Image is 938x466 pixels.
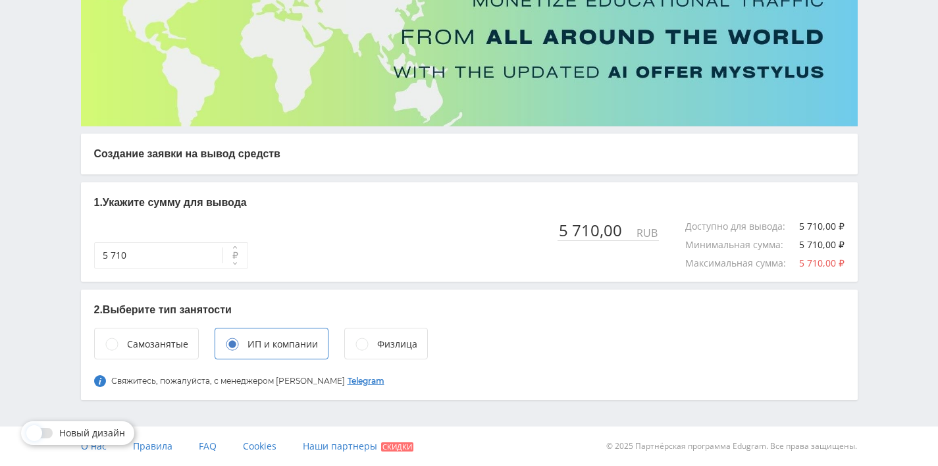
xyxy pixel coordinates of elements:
div: 5 710,00 ₽ [799,221,845,232]
span: 5 710,00 ₽ [799,257,845,269]
div: 5 710,00 [558,221,635,240]
div: Доступно для вывода : [685,221,798,232]
div: Минимальная сумма : [685,240,796,250]
a: О нас [81,427,107,466]
span: О нас [81,440,107,452]
a: FAQ [199,427,217,466]
div: Свяжитесь, пожалуйста, с менеджером [PERSON_NAME] [111,376,384,387]
a: Cookies [243,427,276,466]
button: ₽ [222,242,248,269]
p: 2. Выберите тип занятости [94,303,845,317]
div: Физлица [377,337,417,351]
a: Правила [133,427,172,466]
div: © 2025 Партнёрская программа Edugram. Все права защищены. [475,427,857,466]
div: Максимальная сумма : [685,258,799,269]
a: Telegram [348,376,384,386]
p: 1. Укажите сумму для вывода [94,195,845,210]
div: RUB [635,227,659,239]
div: ИП и компании [248,337,318,351]
div: 5 710,00 ₽ [799,240,845,250]
span: Новый дизайн [59,428,125,438]
a: Наши партнеры Скидки [303,427,413,466]
span: Правила [133,440,172,452]
div: Самозанятые [127,337,188,351]
span: Наши партнеры [303,440,377,452]
span: FAQ [199,440,217,452]
span: Скидки [381,442,413,452]
p: Создание заявки на вывод средств [94,147,845,161]
span: Cookies [243,440,276,452]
